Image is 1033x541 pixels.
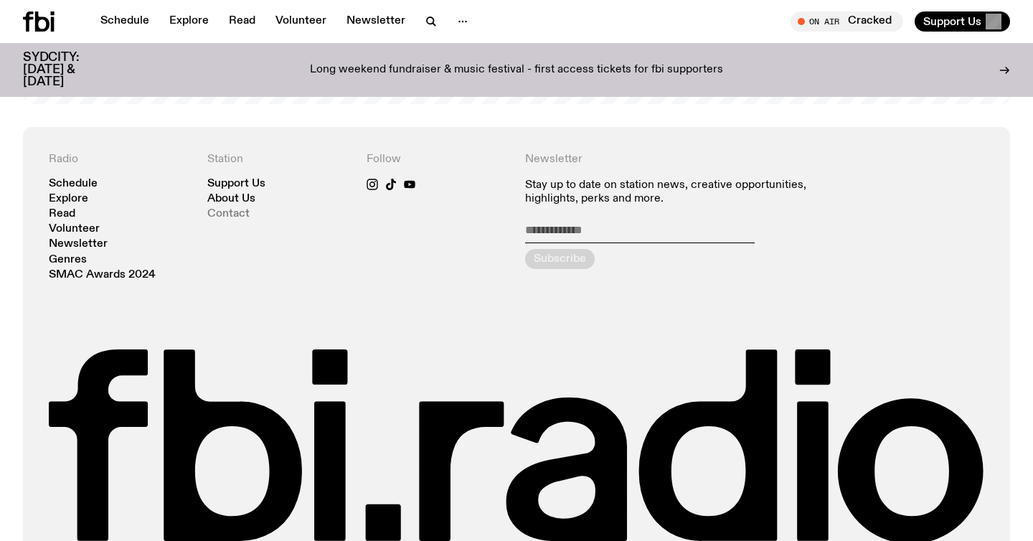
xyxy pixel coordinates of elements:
a: Newsletter [338,11,414,32]
a: Contact [207,209,250,220]
button: Support Us [915,11,1010,32]
button: Subscribe [525,249,595,269]
button: On AirCracked [791,11,903,32]
a: Read [49,209,75,220]
a: Support Us [207,179,265,189]
a: Schedule [49,179,98,189]
h4: Newsletter [525,153,826,166]
a: Genres [49,255,87,265]
a: Volunteer [49,224,100,235]
a: SMAC Awards 2024 [49,270,156,281]
a: About Us [207,194,255,204]
h4: Radio [49,153,190,166]
h4: Station [207,153,349,166]
a: Explore [49,194,88,204]
a: Read [220,11,264,32]
h4: Follow [367,153,508,166]
a: Volunteer [267,11,335,32]
a: Schedule [92,11,158,32]
p: Long weekend fundraiser & music festival - first access tickets for fbi supporters [310,64,723,77]
p: Stay up to date on station news, creative opportunities, highlights, perks and more. [525,179,826,206]
a: Newsletter [49,239,108,250]
a: Explore [161,11,217,32]
span: Support Us [923,15,981,28]
h3: SYDCITY: [DATE] & [DATE] [23,52,115,88]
